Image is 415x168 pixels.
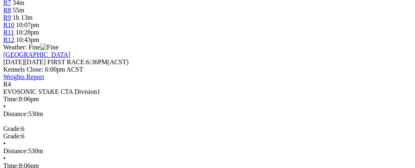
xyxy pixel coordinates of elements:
[3,125,412,133] div: 6
[3,58,46,65] span: [DATE]
[3,125,21,132] span: Grade:
[40,44,58,51] img: Fine
[3,103,6,110] span: •
[16,36,39,43] span: 10:43pm
[47,58,129,65] span: 6:36PM(ACST)
[3,21,14,28] a: R10
[3,147,412,155] div: 530m
[3,14,11,21] a: R9
[3,133,412,140] div: 6
[3,147,28,154] span: Distance:
[16,21,39,28] span: 10:07pm
[3,44,58,51] span: Weather: Fine
[47,58,86,65] span: FIRST RACE:
[13,14,32,21] span: 1h 13m
[3,110,412,118] div: 530m
[16,29,39,36] span: 10:28pm
[3,51,70,58] a: [GEOGRAPHIC_DATA]
[3,36,14,43] a: R12
[13,7,24,14] span: 55m
[3,140,6,147] span: •
[3,73,44,80] a: Weights Report
[3,88,412,96] div: EVOSONIC STAKE CTA Division1
[3,66,412,73] div: Kennels Close: 6:00pm ACST
[3,96,19,103] span: Time:
[3,58,25,65] span: [DATE]
[3,7,11,14] a: R8
[3,155,6,162] span: •
[3,29,14,36] a: R11
[3,110,28,117] span: Distance:
[3,81,11,88] span: R4
[3,133,21,140] span: Grade:
[3,96,412,103] div: 8:06pm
